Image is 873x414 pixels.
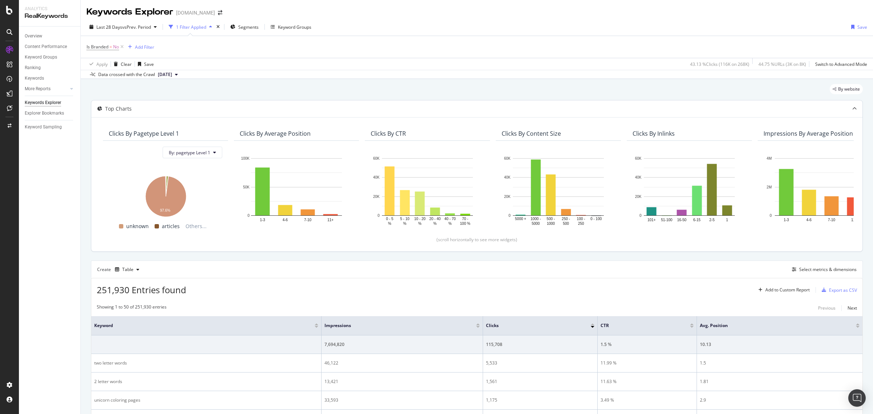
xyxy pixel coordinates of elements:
div: A chart. [109,172,222,218]
div: Overview [25,32,42,40]
div: 10.13 [700,341,860,348]
text: 70 - [462,217,468,221]
text: 60K [373,156,380,160]
div: 1 Filter Applied [176,24,206,30]
a: Ranking [25,64,75,72]
div: [DOMAIN_NAME] [176,9,215,16]
span: By website [838,87,860,91]
button: [DATE] [155,70,181,79]
div: unicorn coloring pages [94,397,318,403]
text: % [388,222,391,226]
button: Add to Custom Report [756,284,810,296]
text: 0 [639,214,642,218]
div: Showing 1 to 50 of 251,930 entries [97,304,167,313]
div: Clicks By Average Position [240,130,311,137]
div: Previous [818,305,836,311]
div: arrow-right-arrow-left [218,10,222,15]
span: vs Prev. Period [122,24,151,30]
text: 100 % [460,222,470,226]
span: Avg. Position [700,322,845,329]
div: 44.75 % URLs ( 3K on 8K ) [758,61,806,67]
div: Keywords Explorer [25,99,61,107]
text: % [449,222,452,226]
div: Add to Custom Report [765,288,810,292]
div: 33,593 [324,397,480,403]
text: 1-3 [784,218,789,222]
text: 6-15 [693,218,701,222]
span: articles [162,222,180,231]
div: Save [857,24,867,30]
button: Apply [87,58,108,70]
text: 7-10 [828,218,835,222]
div: times [215,23,221,31]
div: 46,122 [324,360,480,366]
span: unknown [126,222,149,231]
text: 40K [635,176,642,180]
text: 60K [504,156,511,160]
text: 0 - 5 [386,217,393,221]
span: Clicks [486,322,580,329]
div: 5,533 [486,360,594,366]
button: Switch to Advanced Mode [812,58,867,70]
div: Analytics [25,6,75,12]
text: 101+ [647,218,656,222]
text: 11+ [327,218,334,222]
text: 250 [578,222,584,226]
div: 2.9 [700,397,860,403]
div: Data crossed with the Crawl [98,71,155,78]
button: Export as CSV [819,284,857,296]
a: Overview [25,32,75,40]
div: Explorer Bookmarks [25,110,64,117]
text: 97.6% [160,208,170,212]
span: Keyword [94,322,304,329]
text: 7-10 [304,218,311,222]
a: Keyword Sampling [25,123,75,131]
div: 11.99 % [601,360,694,366]
div: 13,421 [324,378,480,385]
div: Save [144,61,154,67]
div: Next [848,305,857,311]
div: A chart. [240,155,353,227]
text: 100 - [577,217,585,221]
span: Segments [238,24,259,30]
text: % [418,222,422,226]
text: 60K [635,156,642,160]
button: Add Filter [125,43,154,51]
text: 250 - [562,217,570,221]
div: 2 letter words [94,378,318,385]
button: Next [848,304,857,313]
button: Table [112,264,142,275]
div: Clear [121,61,132,67]
div: Keyword Groups [278,24,311,30]
div: Clicks By pagetype Level 1 [109,130,179,137]
button: Select metrics & dimensions [789,265,857,274]
svg: A chart. [371,155,484,227]
span: 2025 Aug. 10th [158,71,172,78]
div: 43.13 % Clicks ( 116K on 268K ) [690,61,749,67]
text: 2-5 [709,218,715,222]
div: Keyword Groups [25,53,57,61]
button: Clear [111,58,132,70]
text: 1-3 [260,218,265,222]
svg: A chart. [633,155,746,227]
text: % [403,222,406,226]
text: 4-6 [283,218,288,222]
button: Segments [227,21,262,33]
div: More Reports [25,85,51,93]
text: 20 - 40 [429,217,441,221]
button: Last 28 DaysvsPrev. Period [87,21,160,33]
a: Content Performance [25,43,75,51]
div: Select metrics & dimensions [799,266,857,272]
div: Impressions By Average Position [764,130,853,137]
text: 40K [373,176,380,180]
text: 1000 [547,222,555,226]
button: Previous [818,304,836,313]
text: 0 [247,214,250,218]
text: 51-100 [661,218,673,222]
span: Last 28 Days [96,24,122,30]
div: 11.63 % [601,378,694,385]
button: Save [848,21,867,33]
a: Explorer Bookmarks [25,110,75,117]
